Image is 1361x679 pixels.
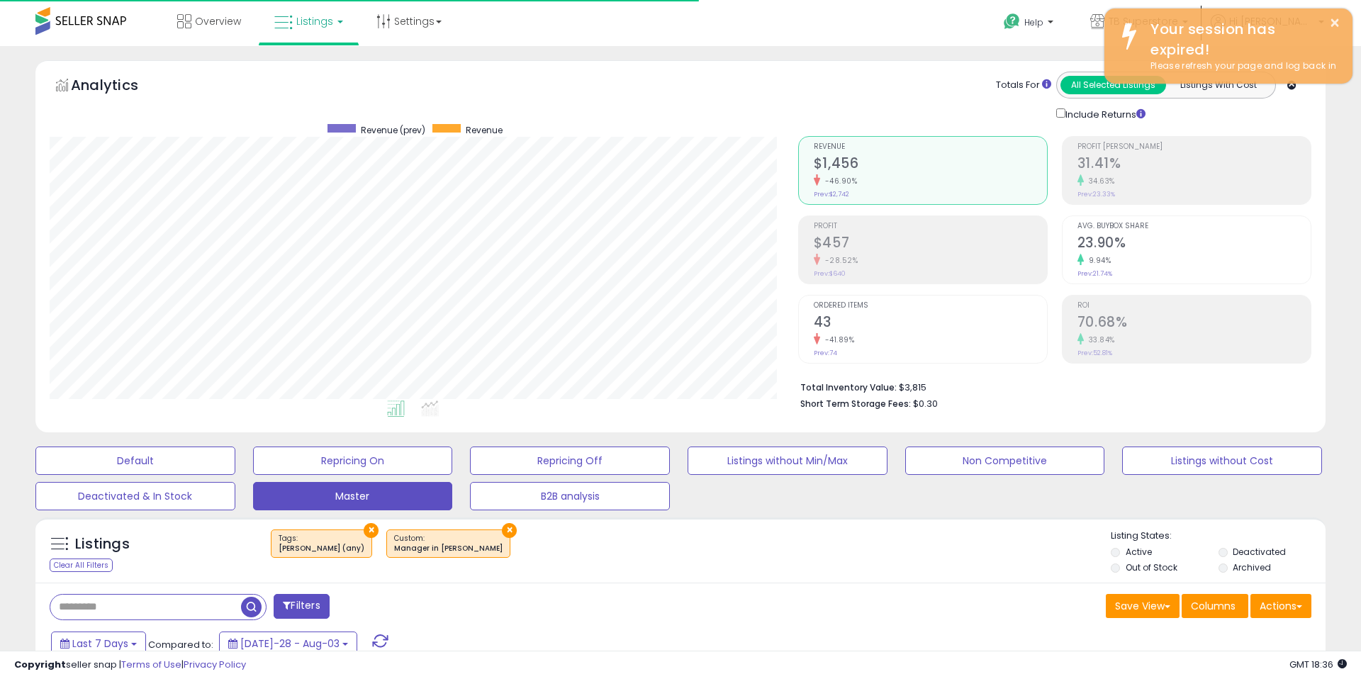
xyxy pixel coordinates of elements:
[184,658,246,671] a: Privacy Policy
[814,314,1047,333] h2: 43
[1140,19,1342,60] div: Your session has expired!
[296,14,333,28] span: Listings
[1140,60,1342,73] div: Please refresh your page and log back in
[364,523,379,538] button: ×
[1084,335,1115,345] small: 33.84%
[1077,190,1115,198] small: Prev: 23.33%
[1122,447,1322,475] button: Listings without Cost
[1126,546,1152,558] label: Active
[1024,16,1043,28] span: Help
[1165,76,1271,94] button: Listings With Cost
[240,636,340,651] span: [DATE]-28 - Aug-03
[814,235,1047,254] h2: $457
[1046,106,1163,122] div: Include Returns
[1084,255,1111,266] small: 9.94%
[219,632,357,656] button: [DATE]-28 - Aug-03
[1060,76,1166,94] button: All Selected Listings
[688,447,887,475] button: Listings without Min/Max
[35,447,235,475] button: Default
[1084,176,1115,186] small: 34.63%
[394,533,503,554] span: Custom:
[470,482,670,510] button: B2B analysis
[1077,143,1311,151] span: Profit [PERSON_NAME]
[820,335,855,345] small: -41.89%
[195,14,241,28] span: Overview
[1077,223,1311,230] span: Avg. Buybox Share
[1289,658,1347,671] span: 2025-08-13 18:36 GMT
[800,378,1301,395] li: $3,815
[1003,13,1021,30] i: Get Help
[814,302,1047,310] span: Ordered Items
[1077,155,1311,174] h2: 31.41%
[1126,561,1177,573] label: Out of Stock
[820,176,858,186] small: -46.90%
[800,398,911,410] b: Short Term Storage Fees:
[72,636,128,651] span: Last 7 Days
[14,658,246,672] div: seller snap | |
[1191,599,1236,613] span: Columns
[253,482,453,510] button: Master
[148,638,213,651] span: Compared to:
[814,269,846,278] small: Prev: $640
[814,143,1047,151] span: Revenue
[992,2,1068,46] a: Help
[1233,561,1271,573] label: Archived
[253,447,453,475] button: Repricing On
[279,544,364,554] div: [PERSON_NAME] (any)
[820,255,858,266] small: -28.52%
[1077,314,1311,333] h2: 70.68%
[50,559,113,572] div: Clear All Filters
[1077,302,1311,310] span: ROI
[814,349,837,357] small: Prev: 74
[814,155,1047,174] h2: $1,456
[1077,235,1311,254] h2: 23.90%
[1329,14,1340,32] button: ×
[51,632,146,656] button: Last 7 Days
[361,124,425,136] span: Revenue (prev)
[75,534,130,554] h5: Listings
[394,544,503,554] div: Manager in [PERSON_NAME]
[1182,594,1248,618] button: Columns
[274,594,329,619] button: Filters
[1077,269,1112,278] small: Prev: 21.74%
[1233,546,1286,558] label: Deactivated
[996,79,1051,92] div: Totals For
[814,190,849,198] small: Prev: $2,742
[913,397,938,410] span: $0.30
[279,533,364,554] span: Tags :
[1106,594,1180,618] button: Save View
[1250,594,1311,618] button: Actions
[71,75,166,99] h5: Analytics
[470,447,670,475] button: Repricing Off
[905,447,1105,475] button: Non Competitive
[814,223,1047,230] span: Profit
[121,658,181,671] a: Terms of Use
[800,381,897,393] b: Total Inventory Value:
[466,124,503,136] span: Revenue
[502,523,517,538] button: ×
[14,658,66,671] strong: Copyright
[1077,349,1112,357] small: Prev: 52.81%
[35,482,235,510] button: Deactivated & In Stock
[1111,529,1325,543] p: Listing States:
